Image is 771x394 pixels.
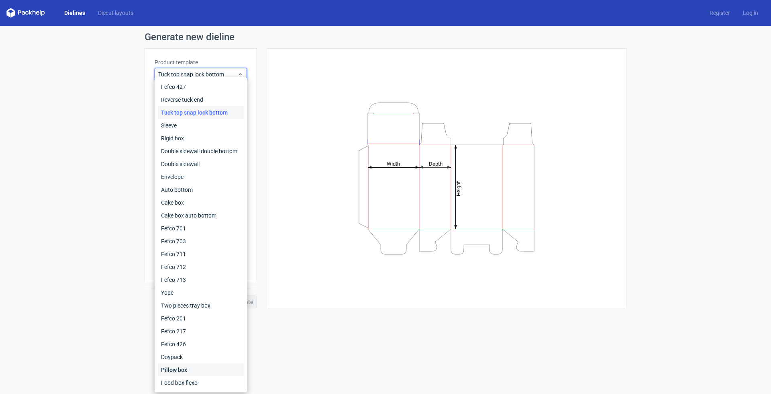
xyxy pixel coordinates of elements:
div: Envelope [158,170,244,183]
a: Log in [736,9,765,17]
h1: Generate new dieline [145,32,626,42]
div: Fefco 701 [158,222,244,235]
div: Auto bottom [158,183,244,196]
div: Fefco 711 [158,248,244,261]
a: Register [703,9,736,17]
label: Product template [155,58,247,66]
div: Yope [158,286,244,299]
div: Fefco 201 [158,312,244,325]
span: Tuck top snap lock bottom [158,70,237,78]
a: Dielines [58,9,92,17]
div: Pillow box [158,363,244,376]
div: Fefco 713 [158,273,244,286]
div: Food box flexo [158,376,244,389]
div: Rigid box [158,132,244,145]
div: Reverse tuck end [158,93,244,106]
div: Double sidewall double bottom [158,145,244,158]
div: Fefco 427 [158,80,244,93]
div: Sleeve [158,119,244,132]
tspan: Depth [429,160,443,166]
div: Doypack [158,351,244,363]
tspan: Height [455,181,461,196]
div: Fefco 712 [158,261,244,273]
div: Fefco 703 [158,235,244,248]
div: Double sidewall [158,158,244,170]
div: Two pieces tray box [158,299,244,312]
div: Cake box [158,196,244,209]
div: Fefco 426 [158,338,244,351]
div: Cake box auto bottom [158,209,244,222]
div: Fefco 217 [158,325,244,338]
a: Diecut layouts [92,9,140,17]
tspan: Width [387,160,400,166]
div: Tuck top snap lock bottom [158,106,244,119]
